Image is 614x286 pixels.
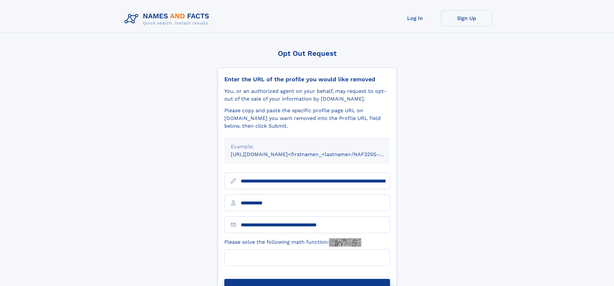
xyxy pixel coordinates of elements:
[231,143,384,151] div: Example:
[218,49,397,57] div: Opt Out Request
[224,238,361,247] label: Please solve the following math function:
[122,10,215,28] img: Logo Names and Facts
[389,10,441,26] a: Log In
[441,10,492,26] a: Sign Up
[224,87,390,103] div: You, or an authorized agent on your behalf, may request to opt-out of the sale of your informatio...
[231,151,402,157] small: [URL][DOMAIN_NAME]<firstname>_<lastname>/NAF325G-xxxxxxxx
[224,76,390,83] div: Enter the URL of the profile you would like removed
[224,107,390,130] div: Please copy and paste the specific profile page URL on [DOMAIN_NAME] you want removed into the Pr...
